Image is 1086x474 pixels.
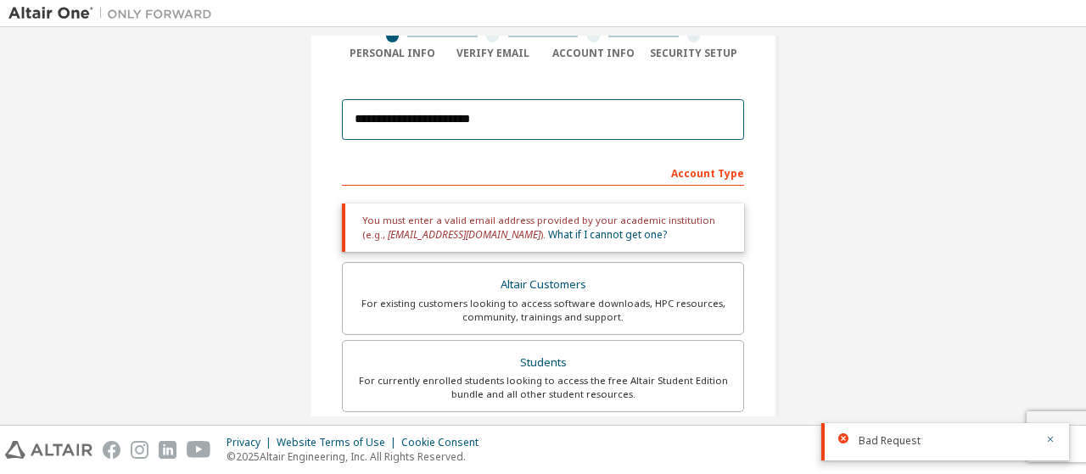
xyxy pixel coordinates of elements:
p: © 2025 Altair Engineering, Inc. All Rights Reserved. [227,449,489,464]
a: What if I cannot get one? [548,227,667,242]
img: youtube.svg [187,441,211,459]
div: Security Setup [644,47,745,60]
div: Account Type [342,159,744,186]
div: Privacy [227,436,277,449]
img: Altair One [8,5,221,22]
div: Cookie Consent [401,436,489,449]
div: Altair Customers [353,273,733,297]
div: You must enter a valid email address provided by your academic institution (e.g., ). [342,204,744,252]
span: [EMAIL_ADDRESS][DOMAIN_NAME] [388,227,540,242]
img: altair_logo.svg [5,441,92,459]
div: For currently enrolled students looking to access the free Altair Student Edition bundle and all ... [353,374,733,401]
div: For existing customers looking to access software downloads, HPC resources, community, trainings ... [353,297,733,324]
span: Bad Request [859,434,921,448]
div: Verify Email [443,47,544,60]
div: Personal Info [342,47,443,60]
img: linkedin.svg [159,441,176,459]
div: Account Info [543,47,644,60]
div: Website Terms of Use [277,436,401,449]
img: instagram.svg [131,441,148,459]
div: Students [353,351,733,375]
img: facebook.svg [103,441,120,459]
